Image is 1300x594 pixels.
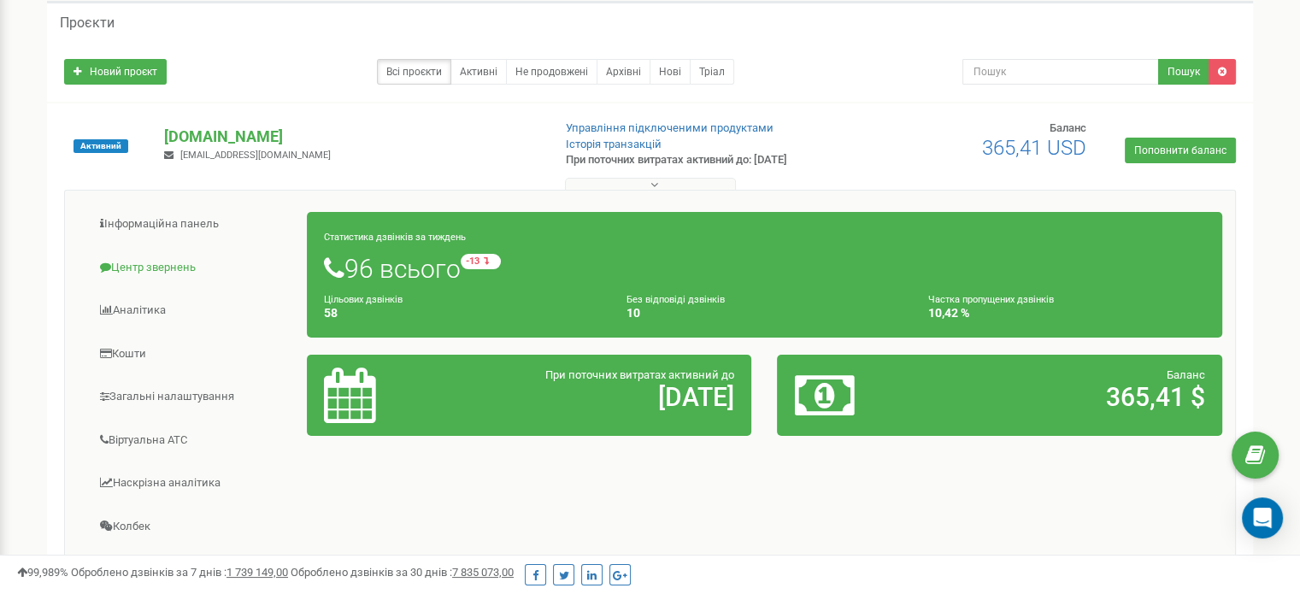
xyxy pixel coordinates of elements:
[64,59,167,85] a: Новий проєкт
[690,59,734,85] a: Тріал
[78,290,308,332] a: Аналiтика
[324,294,403,305] small: Цільових дзвінків
[545,368,734,381] span: При поточних витратах активний до
[78,462,308,504] a: Наскрізна аналітика
[78,420,308,462] a: Віртуальна АТС
[71,566,288,579] span: Оброблено дзвінків за 7 днів :
[461,254,501,269] small: -13
[74,139,128,153] span: Активний
[469,383,734,411] h2: [DATE]
[1050,121,1086,134] span: Баланс
[324,254,1205,283] h1: 96 всього
[450,59,507,85] a: Активні
[164,126,538,148] p: [DOMAIN_NAME]
[928,307,1205,320] h4: 10,42 %
[566,152,839,168] p: При поточних витратах активний до: [DATE]
[78,203,308,245] a: Інформаційна панель
[324,307,601,320] h4: 58
[1167,368,1205,381] span: Баланс
[78,333,308,375] a: Кошти
[1158,59,1209,85] button: Пошук
[291,566,514,579] span: Оброблено дзвінків за 30 днів :
[452,566,514,579] u: 7 835 073,00
[626,294,725,305] small: Без відповіді дзвінків
[928,294,1054,305] small: Частка пропущених дзвінків
[962,59,1159,85] input: Пошук
[650,59,691,85] a: Нові
[226,566,288,579] u: 1 739 149,00
[377,59,451,85] a: Всі проєкти
[180,150,331,161] span: [EMAIL_ADDRESS][DOMAIN_NAME]
[982,136,1086,160] span: 365,41 USD
[566,121,774,134] a: Управління підключеними продуктами
[597,59,650,85] a: Архівні
[626,307,903,320] h4: 10
[506,59,597,85] a: Не продовжені
[566,138,662,150] a: Історія транзакцій
[1242,497,1283,538] div: Open Intercom Messenger
[17,566,68,579] span: 99,989%
[324,232,466,243] small: Статистика дзвінків за тиждень
[78,376,308,418] a: Загальні налаштування
[78,506,308,548] a: Колбек
[78,247,308,289] a: Центр звернень
[60,15,115,31] h5: Проєкти
[940,383,1205,411] h2: 365,41 $
[1125,138,1236,163] a: Поповнити баланс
